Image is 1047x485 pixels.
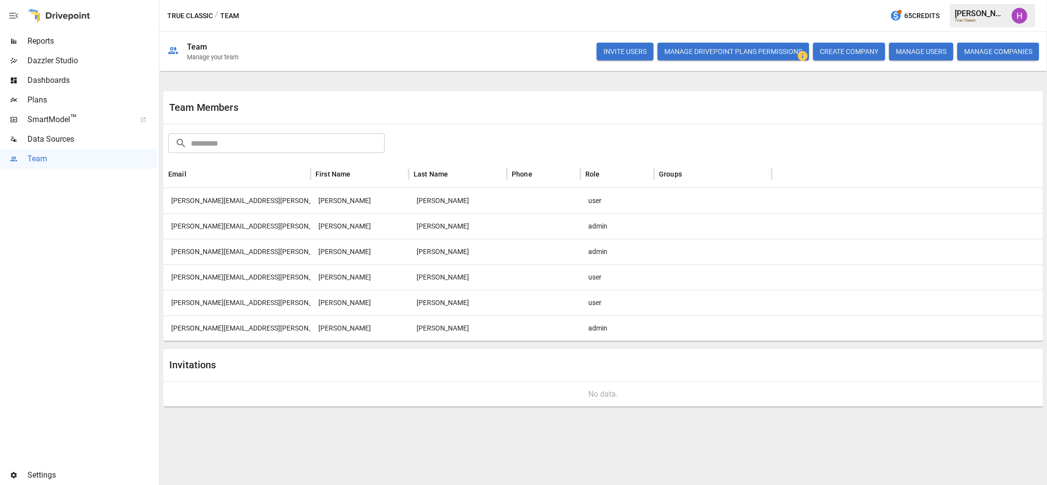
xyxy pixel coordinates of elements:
span: Dashboards [27,75,157,86]
div: Kang [409,290,507,315]
div: Ellis [409,315,507,341]
button: Manage Drivepoint Plans Permissions [657,43,809,60]
span: Settings [27,469,157,481]
div: Carson [311,264,409,290]
button: Sort [683,167,697,181]
div: Manage your team [187,53,238,61]
button: Harry Antonio [1006,2,1033,29]
span: Data Sources [27,133,157,145]
div: No data. [171,389,1035,399]
span: Team [27,153,157,165]
div: Jerry [311,188,409,213]
span: Dazzler Studio [27,55,157,67]
button: CREATE COMPANY [813,43,885,60]
div: McVey [409,239,507,264]
button: Sort [533,167,547,181]
div: Chung [409,188,507,213]
span: ™ [70,112,77,125]
div: user [580,188,654,213]
div: megan.reuss@trueclassic.com [163,213,311,239]
div: Megan [311,213,409,239]
div: / [215,10,218,22]
button: MANAGE USERS [889,43,953,60]
div: [PERSON_NAME] [955,9,1006,18]
div: sarah.ellis@trueclassic.com [163,315,311,341]
div: Last Name [414,170,448,178]
div: Team [187,42,208,51]
span: 65 Credits [904,10,940,22]
div: Phone [512,170,532,178]
div: Reuss [409,213,507,239]
div: Groups [659,170,682,178]
div: True Classic [955,18,1006,23]
span: SmartModel [27,114,130,126]
div: admin [580,315,654,341]
button: 65Credits [886,7,943,25]
div: Invitations [169,359,603,371]
div: admin [580,239,654,264]
div: Sarah [311,315,409,341]
button: Sort [352,167,366,181]
div: admin [580,213,654,239]
div: user [580,290,654,315]
div: Turner [409,264,507,290]
div: Email [168,170,186,178]
button: Sort [187,167,201,181]
img: Harry Antonio [1012,8,1027,24]
div: Role [585,170,600,178]
button: Sort [601,167,615,181]
button: True Classic [167,10,213,22]
button: MANAGE COMPANIES [957,43,1039,60]
div: user [580,264,654,290]
div: Team Members [169,102,603,113]
button: INVITE USERS [597,43,654,60]
div: brandon.kang@trueclassic.com [163,290,311,315]
div: Brandon [311,290,409,315]
div: jerry.chung@trueclassic.com [163,188,311,213]
div: Alex [311,239,409,264]
div: alex.mcvey@trueclassic.com [163,239,311,264]
div: carson.turner@trueclassic.com [163,264,311,290]
span: Reports [27,35,157,47]
div: First Name [315,170,351,178]
button: Sort [449,167,463,181]
span: Plans [27,94,157,106]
